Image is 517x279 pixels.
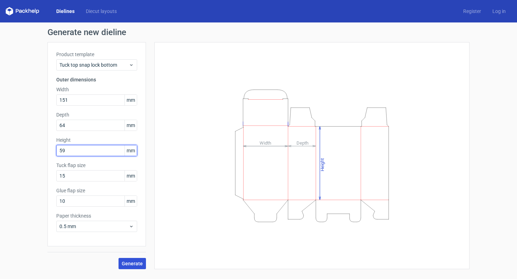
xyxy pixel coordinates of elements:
label: Width [56,86,137,93]
span: Generate [122,261,143,266]
label: Product template [56,51,137,58]
span: 0.5 mm [59,223,129,230]
span: mm [125,95,137,105]
span: mm [125,145,137,156]
span: mm [125,196,137,206]
label: Depth [56,111,137,118]
tspan: Width [260,140,271,145]
tspan: Height [320,158,325,171]
label: Tuck flap size [56,162,137,169]
label: Glue flap size [56,187,137,194]
h3: Outer dimensions [56,76,137,83]
span: mm [125,120,137,131]
a: Register [458,8,487,15]
label: Paper thickness [56,212,137,219]
tspan: Depth [296,140,308,145]
button: Generate [119,258,146,269]
h1: Generate new dieline [47,28,470,36]
label: Height [56,137,137,144]
span: mm [125,171,137,181]
a: Log in [487,8,511,15]
a: Dielines [51,8,80,15]
a: Diecut layouts [80,8,122,15]
span: Tuck top snap lock bottom [59,61,129,68]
